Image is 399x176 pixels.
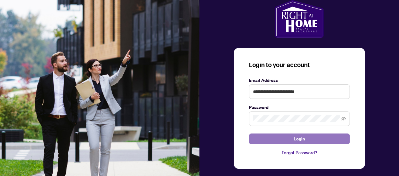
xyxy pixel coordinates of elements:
[294,134,305,144] span: Login
[249,60,350,69] h3: Login to your account
[249,133,350,144] button: Login
[249,149,350,156] a: Forgot Password?
[341,116,346,121] span: eye-invisible
[249,77,350,84] label: Email Address
[249,104,350,111] label: Password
